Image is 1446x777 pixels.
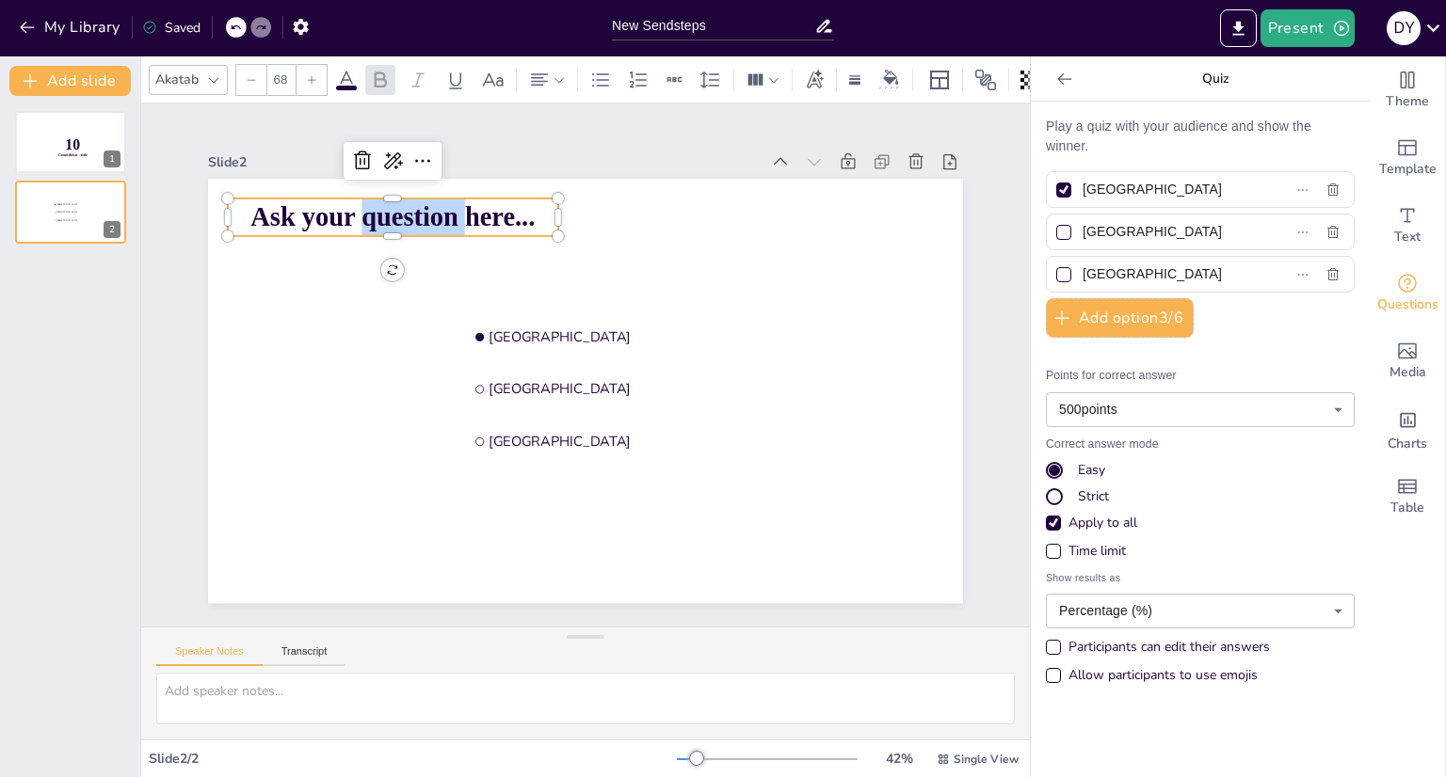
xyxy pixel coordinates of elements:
[1370,463,1445,531] div: Add a table
[1046,368,1355,385] p: Points for correct answer
[1068,638,1270,657] div: Participants can edit their answers
[104,221,120,238] div: 2
[9,66,131,96] button: Add slide
[1261,9,1355,47] button: Present
[1370,395,1445,463] div: Add charts and graphs
[876,70,905,89] div: Background color
[263,645,346,666] button: Transcript
[742,65,784,95] div: Column Count
[844,65,865,95] div: Border settings
[250,202,535,232] span: Ask your question here...
[489,381,839,400] span: [GEOGRAPHIC_DATA]
[56,218,108,221] span: [GEOGRAPHIC_DATA]
[14,12,128,42] button: My Library
[1046,514,1355,532] div: Apply to all
[876,750,922,768] div: 42 %
[1370,56,1445,124] div: Change the overall theme
[489,328,839,347] span: [GEOGRAPHIC_DATA]
[1068,542,1126,561] div: Time limit
[15,181,126,243] div: 2
[1046,487,1355,506] div: Strict
[1370,192,1445,260] div: Add text boxes
[142,19,201,37] div: Saved
[1370,260,1445,327] div: Get real-time input from your audience
[1046,542,1355,561] div: Time limit
[1080,56,1351,102] p: Quiz
[924,65,955,95] div: Layout
[1046,117,1355,156] p: Play a quiz with your audience and show the winner.
[1386,91,1429,112] span: Theme
[1083,218,1255,246] input: Option 2
[15,111,126,173] div: 1
[152,67,202,92] div: Akatab
[1046,570,1355,586] span: Show results as
[56,211,108,214] span: [GEOGRAPHIC_DATA]
[104,151,120,167] div: 1
[1046,638,1270,657] div: Participants can edit their answers
[1394,227,1421,247] span: Text
[1046,594,1355,628] div: Percentage (%)
[1046,392,1355,427] div: 500 points
[1078,487,1109,506] div: Strict
[1068,514,1137,532] div: Apply to all
[1377,294,1438,315] span: Questions
[1046,461,1355,480] div: Easy
[800,65,828,95] div: Text effects
[489,433,839,452] span: [GEOGRAPHIC_DATA]
[1046,666,1258,685] div: Allow participants to use emojis
[1083,261,1255,288] input: Option 3
[208,153,760,171] div: Slide 2
[1387,11,1421,45] div: D Y
[156,645,263,666] button: Speaker Notes
[974,69,997,91] span: Position
[149,750,677,768] div: Slide 2 / 2
[56,203,108,206] span: [GEOGRAPHIC_DATA]
[1046,436,1355,453] p: Correct answer mode
[612,12,814,40] input: Insert title
[954,752,1019,767] span: Single View
[1390,362,1426,383] span: Media
[1379,159,1437,180] span: Template
[1370,124,1445,192] div: Add ready made slides
[1390,498,1424,518] span: Table
[1078,461,1105,480] div: Easy
[65,136,80,152] span: 10
[1046,298,1194,338] button: Add option3/6
[1220,9,1257,47] button: Export to PowerPoint
[1370,327,1445,395] div: Add images, graphics, shapes or video
[1083,176,1255,203] input: Option 1
[57,152,87,157] span: Countdown - title
[1388,434,1427,454] span: Charts
[1387,9,1421,47] button: D Y
[1068,666,1258,685] div: Allow participants to use emojis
